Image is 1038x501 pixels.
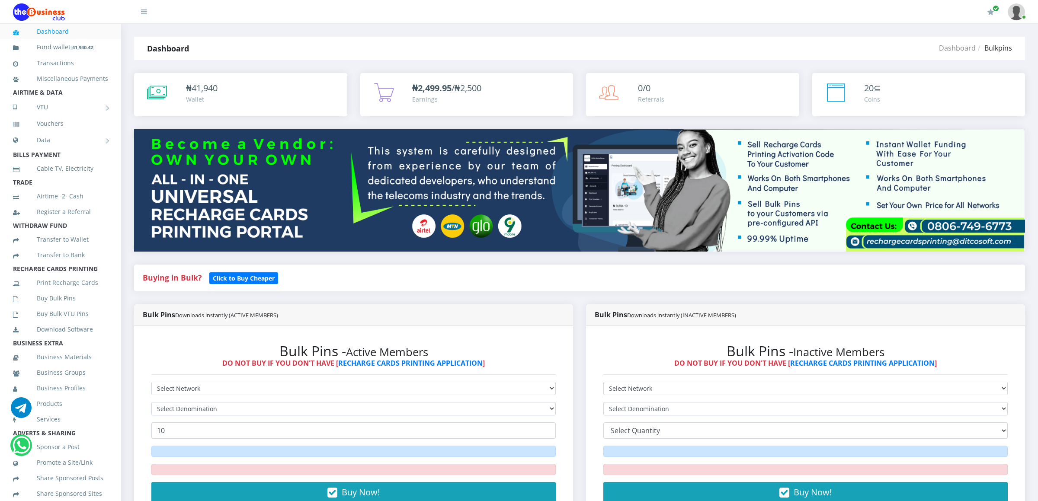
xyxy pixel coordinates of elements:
[13,159,108,179] a: Cable TV, Electricity
[13,441,30,456] a: Chat for support
[13,437,108,457] a: Sponsor a Post
[134,129,1025,252] img: multitenant_rcp.png
[346,345,428,360] small: Active Members
[13,96,108,118] a: VTU
[13,245,108,265] a: Transfer to Bank
[939,43,976,53] a: Dashboard
[13,363,108,383] a: Business Groups
[13,69,108,89] a: Miscellaneous Payments
[586,73,799,116] a: 0/0 Referrals
[134,73,347,116] a: ₦41,940 Wallet
[13,230,108,249] a: Transfer to Wallet
[143,272,202,283] strong: Buying in Bulk?
[186,95,218,104] div: Wallet
[864,82,874,94] span: 20
[793,345,884,360] small: Inactive Members
[412,82,452,94] b: ₦2,499.95
[13,409,108,429] a: Services
[70,44,95,51] small: [ ]
[987,9,994,16] i: Renew/Upgrade Subscription
[638,82,650,94] span: 0/0
[864,95,881,104] div: Coins
[72,44,93,51] b: 41,940.42
[595,310,736,319] strong: Bulk Pins
[627,311,736,319] small: Downloads instantly (INACTIVE MEMBERS)
[192,82,218,94] span: 41,940
[13,186,108,206] a: Airtime -2- Cash
[143,310,278,319] strong: Bulk Pins
[151,343,556,359] h2: Bulk Pins -
[976,43,1012,53] li: Bulkpins
[13,378,108,398] a: Business Profiles
[13,53,108,73] a: Transactions
[1008,3,1025,20] img: User
[790,358,935,368] a: RECHARGE CARDS PRINTING APPLICATION
[13,347,108,367] a: Business Materials
[222,358,485,368] strong: DO NOT BUY IF YOU DON'T HAVE [ ]
[13,3,65,21] img: Logo
[864,82,881,95] div: ⊆
[338,358,483,368] a: RECHARGE CARDS PRINTING APPLICATION
[13,129,108,151] a: Data
[147,43,189,54] strong: Dashboard
[674,358,937,368] strong: DO NOT BUY IF YOU DON'T HAVE [ ]
[412,82,481,94] span: /₦2,500
[13,37,108,57] a: Fund wallet[41,940.42]
[360,73,573,116] a: ₦2,499.95/₦2,500 Earnings
[13,114,108,134] a: Vouchers
[209,272,278,283] a: Click to Buy Cheaper
[13,288,108,308] a: Buy Bulk Pins
[794,486,832,498] span: Buy Now!
[342,486,380,498] span: Buy Now!
[13,22,108,41] a: Dashboard
[13,468,108,488] a: Share Sponsored Posts
[412,95,481,104] div: Earnings
[13,319,108,339] a: Download Software
[638,95,664,104] div: Referrals
[186,82,218,95] div: ₦
[13,273,108,293] a: Print Recharge Cards
[213,274,275,282] b: Click to Buy Cheaper
[603,343,1008,359] h2: Bulk Pins -
[151,422,556,439] input: Enter Quantity
[11,404,32,418] a: Chat for support
[13,202,108,222] a: Register a Referral
[13,453,108,472] a: Promote a Site/Link
[13,394,108,414] a: Products
[175,311,278,319] small: Downloads instantly (ACTIVE MEMBERS)
[13,304,108,324] a: Buy Bulk VTU Pins
[993,5,999,12] span: Renew/Upgrade Subscription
